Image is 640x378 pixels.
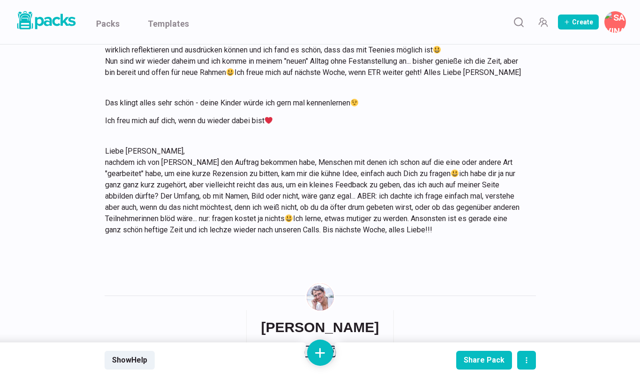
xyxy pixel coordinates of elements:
[14,9,77,35] a: Packs logo
[464,356,504,364] div: Share Pack
[285,215,293,222] img: 😃
[14,9,77,31] img: Packs logo
[307,283,334,311] img: Savina Tilmann
[558,15,599,30] button: Create Pack
[509,13,528,31] button: Search
[433,46,441,53] img: 😃
[226,68,234,76] img: 😃
[351,99,358,106] img: 😉
[265,117,272,124] img: ❤️
[456,351,512,370] button: Share Pack
[105,351,155,370] button: ShowHelp
[105,97,524,109] p: Das klingt alles sehr schön - deine Kinder würde ich gern mal kennenlernen
[105,115,524,126] p: Ich freu mich auf dich, wenn du wieder dabei bist
[261,319,379,336] h6: [PERSON_NAME]
[517,351,536,370] button: actions
[105,146,524,236] p: Liebe [PERSON_NAME], nachdem ich von [PERSON_NAME] den Auftrag bekommen habe, Menschen mit denen ...
[604,11,626,33] button: Savina Tilmann
[534,13,552,31] button: Manage Team Invites
[451,170,459,177] img: 😃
